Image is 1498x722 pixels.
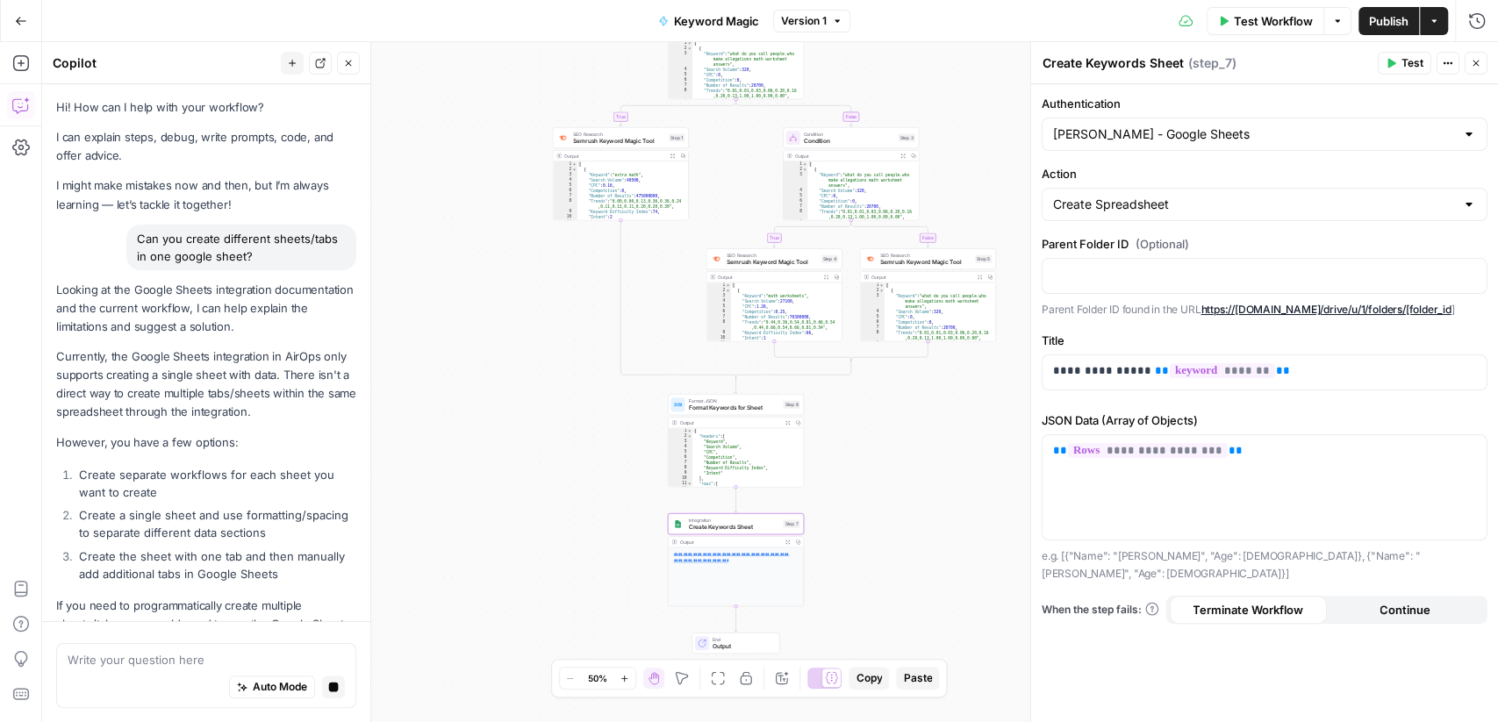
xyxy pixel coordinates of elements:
div: 7 [706,314,731,319]
button: Publish [1358,7,1419,35]
div: Output [679,539,779,546]
button: Version 1 [773,10,850,32]
div: 4 [553,177,577,182]
li: Create separate workflows for each sheet you want to create [75,466,356,501]
div: Step 3 [899,134,915,142]
div: 3 [784,172,808,188]
div: 11 [668,481,692,486]
div: 10 [668,475,692,481]
span: Condition [804,137,895,146]
button: Auto Mode [229,676,315,698]
label: Authentication [1042,95,1487,112]
div: 9 [784,219,808,225]
div: 9 [553,209,577,214]
img: 8a3tdog8tf0qdwwcclgyu02y995m [865,254,874,263]
div: 5 [553,182,577,188]
span: Toggle code folding, rows 2 through 11 [572,167,577,172]
div: [ { "Keyword":"what do you call people.who make allegations math worksheet answers", "Search Volu... [668,6,804,99]
div: 8 [784,209,808,219]
p: However, you have a few options: [56,433,356,452]
div: 10 [553,214,577,219]
div: Copilot [53,54,276,72]
div: SEO ResearchSemrush Keyword Magic ToolStep 4Output[ { "Keyword":"math worksheets", "Search Volume... [706,248,842,341]
span: Format Keywords for Sheet [688,404,779,412]
div: Output [795,153,895,160]
label: Action [1042,165,1487,182]
div: 9 [860,340,885,346]
span: ( step_7 ) [1188,54,1236,72]
g: Edge from step_3-conditional-end to step_2-conditional-end [735,360,850,380]
div: 6 [668,77,692,82]
div: 7 [784,204,808,209]
div: Format JSONFormat Keywords for SheetStep 6Output{ "headers":[ "Keyword", "Search Volume", "CPC", ... [668,394,804,487]
p: I might make mistakes now and then, but I’m always learning — let’s tackle it together! [56,176,356,213]
span: Copy [856,670,882,686]
g: Edge from step_3 to step_5 [851,220,929,247]
p: Looking at the Google Sheets integration documentation and the current workflow, I can help expla... [56,281,356,336]
div: 5 [668,72,692,77]
span: Toggle code folding, rows 1 through 1002 [879,282,885,288]
input: Paul Beer - Google Sheets [1053,125,1455,143]
span: When the step fails: [1042,602,1159,618]
div: 3 [668,439,692,444]
div: EndOutput [668,633,804,654]
div: Step 7 [783,520,799,528]
div: 5 [668,449,692,454]
div: Output [871,274,971,281]
div: 7 [553,193,577,198]
div: 5 [860,314,885,319]
div: Step 1 [669,134,684,142]
span: End [713,636,772,643]
div: 6 [860,319,885,325]
div: 7 [860,325,885,330]
button: Keyword Magic [648,7,770,35]
span: Toggle code folding, rows 12 through 21 [687,486,692,491]
div: 8 [553,198,577,209]
p: I can explain steps, debug, write prompts, code, and offer advice. [56,128,356,165]
span: Toggle code folding, rows 1 through 1013 [687,428,692,433]
g: Edge from step_3 to step_4 [773,220,851,247]
div: 11 [553,219,577,225]
div: 1 [784,161,808,167]
span: Test [1401,55,1423,71]
div: 1 [553,161,577,167]
span: Semrush Keyword Magic Tool [727,258,818,267]
div: Can you create different sheets/tabs in one google sheet? [126,225,356,270]
img: 8a3tdog8tf0qdwwcclgyu02y995m [712,254,720,263]
div: Step 6 [783,401,799,409]
span: Auto Mode [253,679,307,695]
span: Version 1 [781,13,827,29]
div: 4 [860,309,885,314]
div: 9 [706,330,731,335]
span: Publish [1369,12,1408,30]
div: 10 [706,335,731,340]
img: Group%201%201.png [673,519,682,528]
div: 9 [668,98,692,104]
div: 3 [706,293,731,298]
p: Hi! How can I help with your workflow? [56,98,356,117]
label: Parent Folder ID [1042,235,1487,253]
span: Test Workflow [1234,12,1313,30]
g: Edge from step_2 to step_3 [735,99,852,126]
span: Toggle code folding, rows 2 through 11 [726,288,731,293]
button: Paste [896,667,939,690]
li: Create the sheet with one tab and then manually add additional tabs in Google Sheets [75,547,356,583]
div: 2 [668,46,692,51]
div: 5 [706,304,731,309]
button: Test Workflow [1207,7,1323,35]
g: Edge from step_6 to step_7 [735,487,737,512]
div: 6 [553,188,577,193]
div: 2 [706,288,731,293]
div: 3 [553,172,577,177]
span: (Optional) [1136,235,1189,253]
span: Toggle code folding, rows 2 through 10 [687,433,692,439]
p: Currently, the Google Sheets integration in AirOps only supports creating a single sheet with dat... [56,347,356,422]
div: 4 [668,67,692,72]
g: Edge from step_2 to step_1 [620,99,736,126]
span: Toggle code folding, rows 2 through 11 [687,46,692,51]
span: SEO Research [880,252,971,259]
span: SEO Research [727,252,818,259]
span: Create Keywords Sheet [688,523,779,532]
p: Parent Folder ID found in the URL ] [1042,301,1487,318]
div: 6 [668,454,692,460]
